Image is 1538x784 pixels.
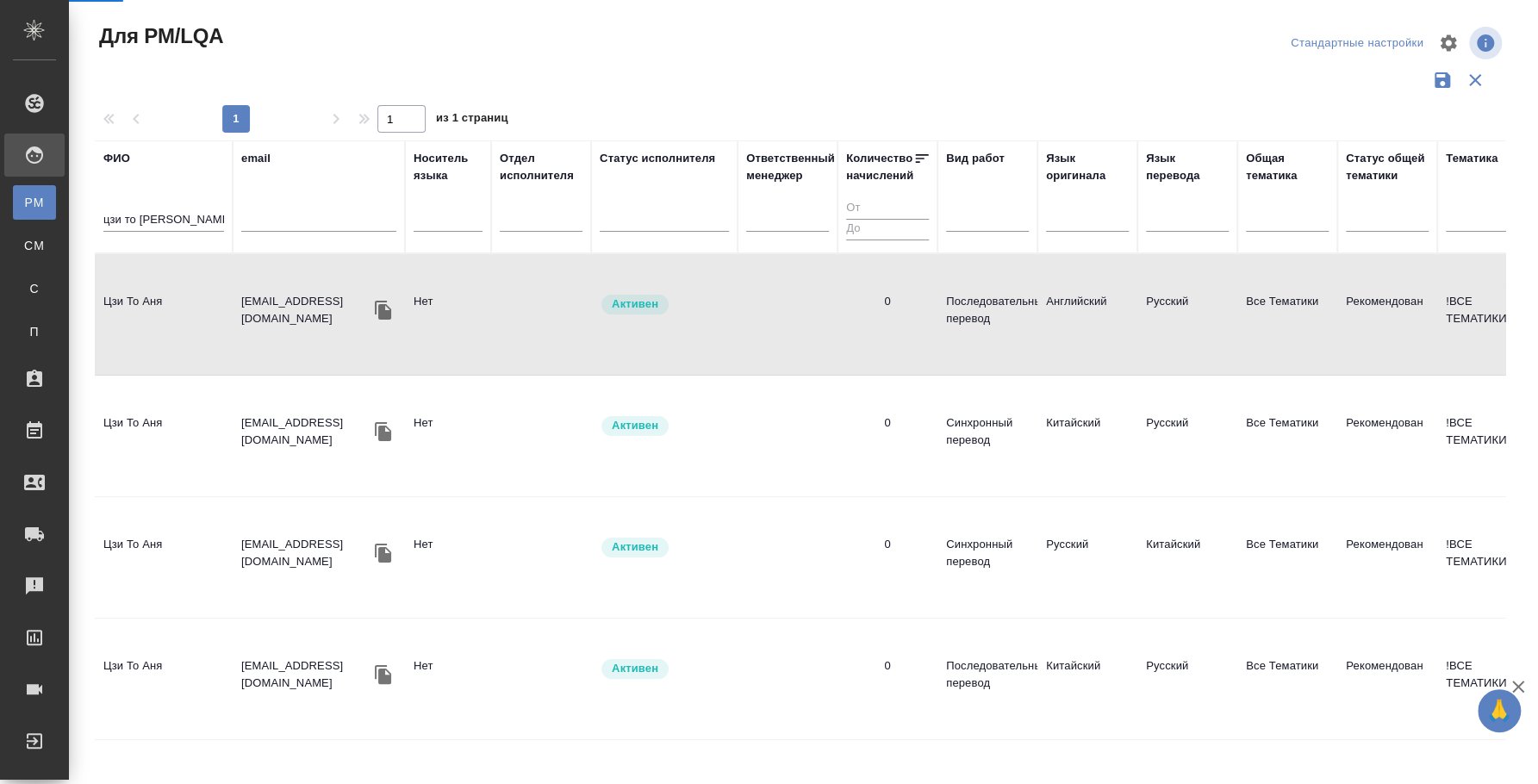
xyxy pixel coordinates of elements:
td: Цзи То Аня [95,284,233,345]
td: Все Тематики [1237,527,1337,588]
button: 🙏 [1478,689,1521,732]
td: Нет [405,527,491,588]
p: Активен [612,296,658,313]
td: Нет [405,284,491,345]
td: Рекомендован [1337,284,1437,345]
input: До [846,219,929,240]
td: Китайский [1037,649,1137,709]
span: Для PM/LQA [95,22,223,50]
div: Рядовой исполнитель: назначай с учетом рейтинга [600,536,729,559]
span: П [22,323,47,340]
td: !ВСЕ ТЕМАТИКИ! [1437,284,1537,345]
div: Вид работ [946,150,1005,167]
td: Все Тематики [1237,649,1337,709]
input: От [846,198,929,220]
div: Язык перевода [1146,150,1229,184]
div: Количество начислений [846,150,913,184]
p: Активен [612,660,658,677]
td: Синхронный перевод [937,406,1037,466]
button: Скопировать [370,540,396,566]
button: Скопировать [370,297,396,323]
button: Скопировать [370,662,396,688]
td: Нет [405,649,491,709]
p: Активен [612,417,658,434]
button: Скопировать [370,419,396,445]
a: С [13,271,56,306]
p: Активен [612,538,658,556]
div: split button [1286,30,1428,57]
span: 🙏 [1485,693,1514,729]
div: Тематика [1446,150,1498,167]
a: П [13,314,56,349]
div: 0 [884,414,890,432]
div: Рядовой исполнитель: назначай с учетом рейтинга [600,293,729,316]
td: Цзи То Аня [95,406,233,466]
span: CM [22,237,47,254]
td: Английский [1037,284,1137,345]
div: email [241,150,271,167]
td: Цзи То Аня [95,649,233,709]
td: Последовательный перевод [937,284,1037,345]
div: ФИО [103,150,130,167]
div: Статус общей тематики [1346,150,1429,184]
td: Русский [1137,406,1237,466]
a: CM [13,228,56,263]
td: !ВСЕ ТЕМАТИКИ! [1437,406,1537,466]
p: [EMAIL_ADDRESS][DOMAIN_NAME] [241,293,370,327]
button: Сохранить фильтры [1426,64,1459,96]
p: [EMAIL_ADDRESS][DOMAIN_NAME] [241,414,370,449]
span: из 1 страниц [436,108,508,133]
td: Цзи То Аня [95,527,233,588]
td: Последовательный перевод [937,649,1037,709]
div: Рядовой исполнитель: назначай с учетом рейтинга [600,414,729,438]
td: Русский [1137,649,1237,709]
td: Китайский [1137,527,1237,588]
div: Ответственный менеджер [746,150,835,184]
td: Русский [1037,527,1137,588]
div: Носитель языка [414,150,483,184]
td: Рекомендован [1337,406,1437,466]
td: Все Тематики [1237,284,1337,345]
p: [EMAIL_ADDRESS][DOMAIN_NAME] [241,657,370,692]
div: Отдел исполнителя [500,150,582,184]
div: Статус исполнителя [600,150,715,167]
td: Рекомендован [1337,527,1437,588]
td: Нет [405,406,491,466]
td: Все Тематики [1237,406,1337,466]
td: !ВСЕ ТЕМАТИКИ! [1437,649,1537,709]
button: Сбросить фильтры [1459,64,1491,96]
p: [EMAIL_ADDRESS][DOMAIN_NAME] [241,536,370,570]
span: PM [22,194,47,211]
td: Китайский [1037,406,1137,466]
td: Русский [1137,284,1237,345]
a: PM [13,185,56,220]
td: !ВСЕ ТЕМАТИКИ! [1437,527,1537,588]
td: Рекомендован [1337,649,1437,709]
span: Посмотреть информацию [1469,27,1505,59]
div: Язык оригинала [1046,150,1129,184]
div: Общая тематика [1246,150,1329,184]
span: Настроить таблицу [1428,22,1469,64]
div: 0 [884,657,890,675]
td: Синхронный перевод [937,527,1037,588]
div: 0 [884,293,890,310]
div: Рядовой исполнитель: назначай с учетом рейтинга [600,657,729,681]
span: С [22,280,47,297]
div: 0 [884,536,890,553]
